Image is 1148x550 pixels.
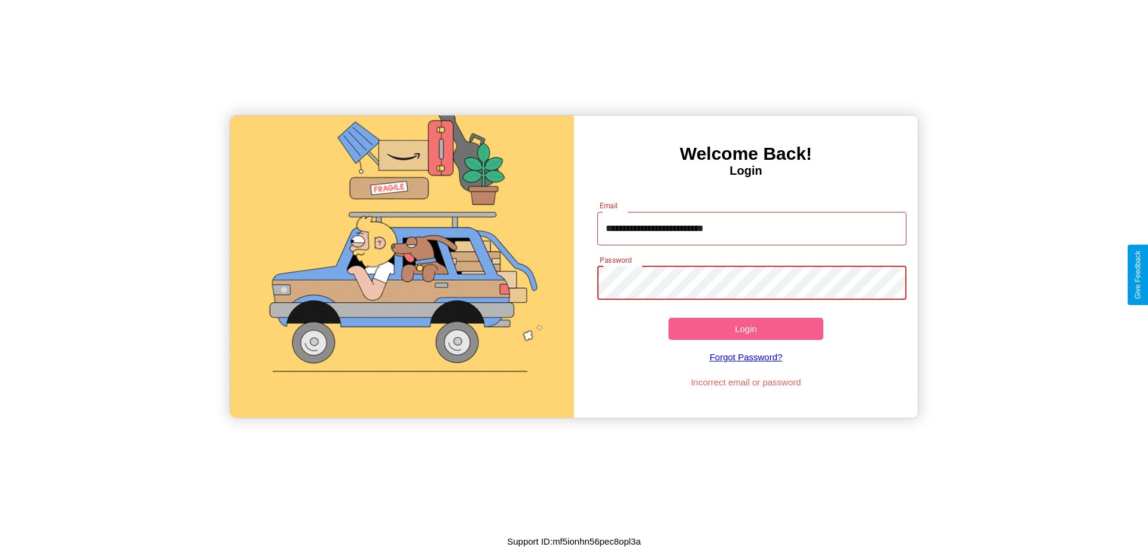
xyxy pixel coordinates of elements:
[507,533,641,549] p: Support ID: mf5ionhn56pec8opl3a
[574,144,918,164] h3: Welcome Back!
[668,318,823,340] button: Login
[1134,251,1142,299] div: Give Feedback
[600,200,618,211] label: Email
[230,116,574,418] img: gif
[574,164,918,178] h4: Login
[600,255,631,265] label: Password
[591,340,901,374] a: Forgot Password?
[591,374,901,390] p: Incorrect email or password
